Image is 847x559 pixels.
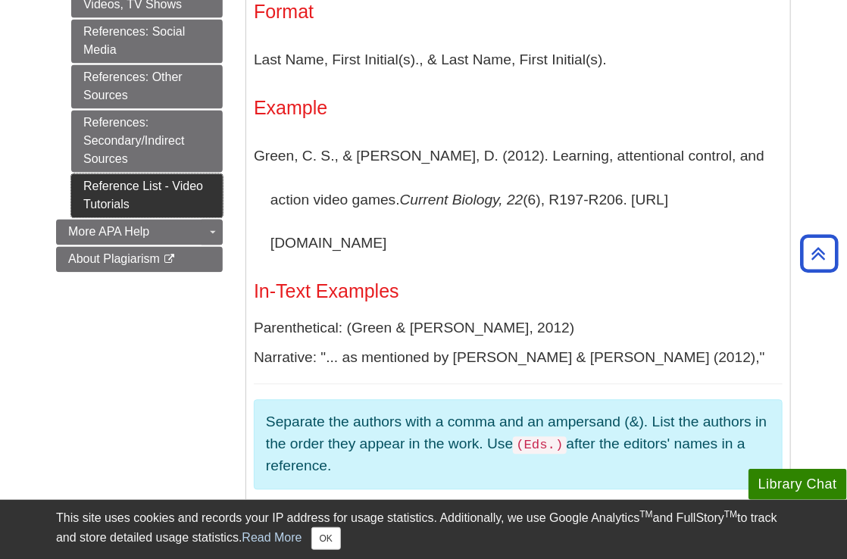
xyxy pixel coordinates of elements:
p: Parenthetical: (Green & [PERSON_NAME], 2012) [254,317,783,339]
i: Current Biology, 22 [400,192,524,208]
a: About Plagiarism [56,246,223,272]
a: Back to Top [795,243,843,264]
div: This site uses cookies and records your IP address for usage statistics. Additionally, we use Goo... [56,509,791,550]
h3: Format [254,1,783,23]
a: Read More [242,531,302,544]
p: Last Name, First Initial(s)., & Last Name, First Initial(s). [254,38,783,82]
a: Reference List - Video Tutorials [71,173,223,217]
a: References: Secondary/Indirect Sources [71,110,223,172]
span: About Plagiarism [68,252,160,265]
span: More APA Help [68,225,149,238]
a: More APA Help [56,219,223,245]
a: References: Other Sources [71,64,223,108]
sup: TM [639,509,652,520]
button: Library Chat [749,469,847,500]
h3: Example [254,97,783,119]
p: Narrative: "... as mentioned by [PERSON_NAME] & [PERSON_NAME] (2012)," [254,347,783,369]
p: Separate the authors with a comma and an ampersand (&). List the authors in the order they appear... [266,411,770,477]
a: References: Social Media [71,19,223,63]
p: Green, C. S., & [PERSON_NAME], D. (2012). Learning, attentional control, and action video games. ... [254,134,783,265]
i: This link opens in a new window [163,255,176,264]
h3: In-Text Examples [254,280,783,302]
sup: TM [724,509,737,520]
code: (Eds.) [513,436,566,454]
button: Close [311,527,341,550]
